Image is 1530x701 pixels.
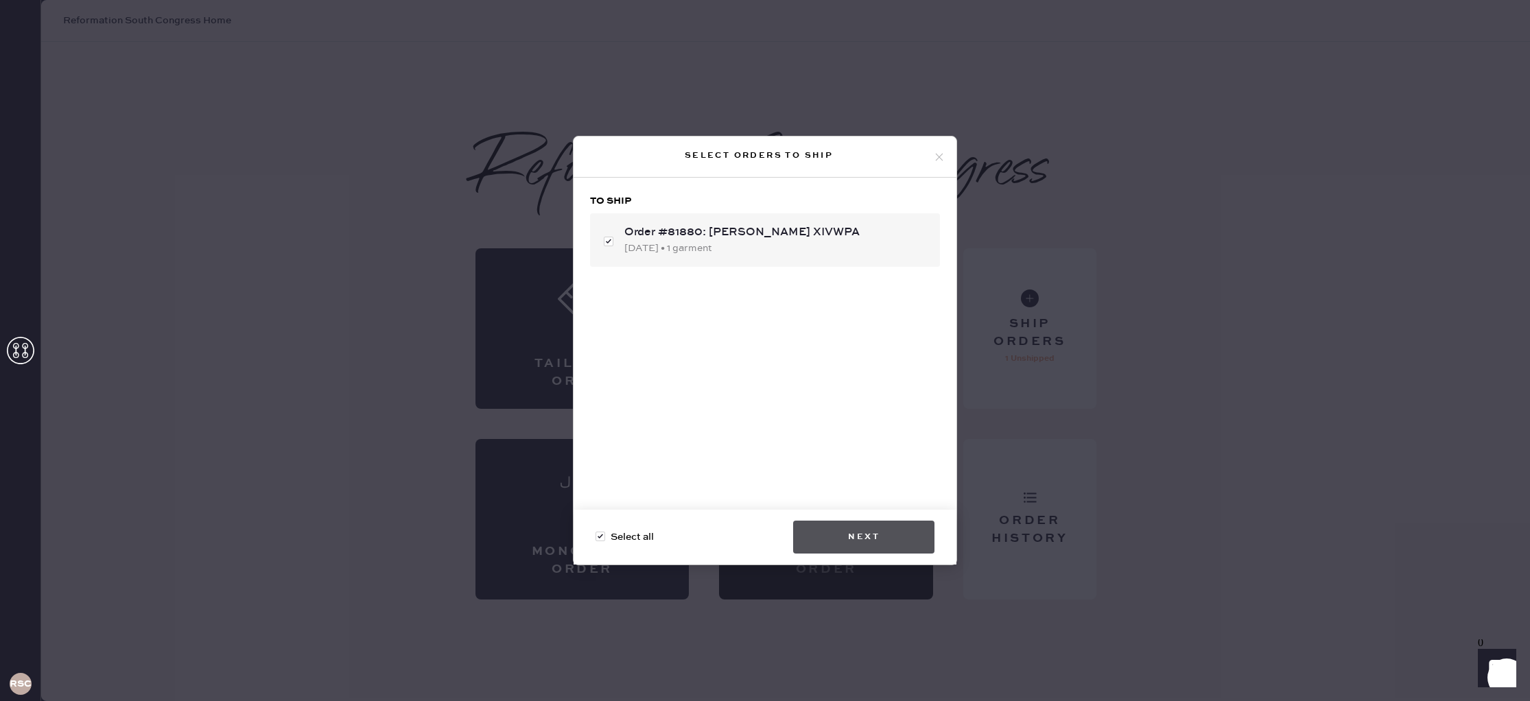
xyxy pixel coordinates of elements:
[585,147,933,164] div: Select orders to ship
[1465,639,1524,698] iframe: Front Chat
[624,224,929,241] div: Order #81880: [PERSON_NAME] XIVWPA
[793,521,934,554] button: Next
[624,241,929,256] div: [DATE] • 1 garment
[611,530,654,545] span: Select all
[590,194,940,208] h3: To ship
[10,679,32,689] h3: RSCA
